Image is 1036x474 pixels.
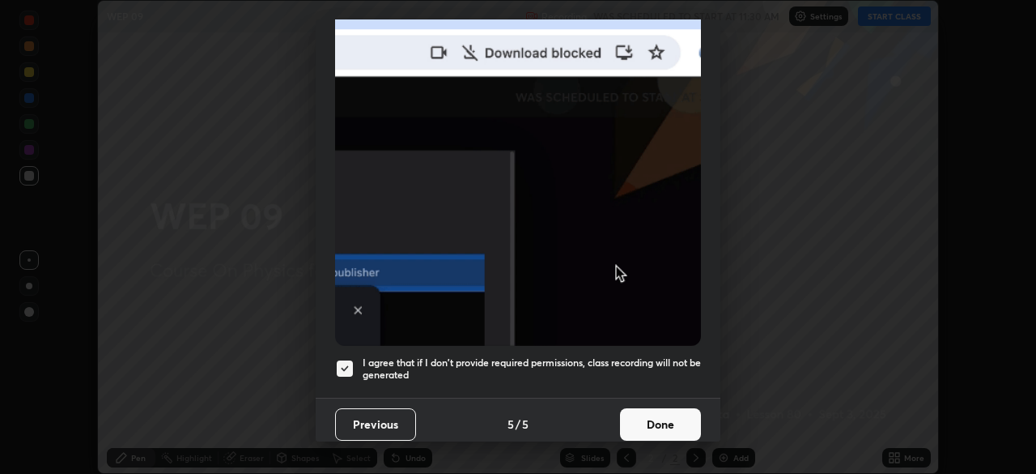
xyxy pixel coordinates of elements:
[620,408,701,441] button: Done
[516,416,520,433] h4: /
[507,416,514,433] h4: 5
[363,357,701,382] h5: I agree that if I don't provide required permissions, class recording will not be generated
[522,416,529,433] h4: 5
[335,408,416,441] button: Previous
